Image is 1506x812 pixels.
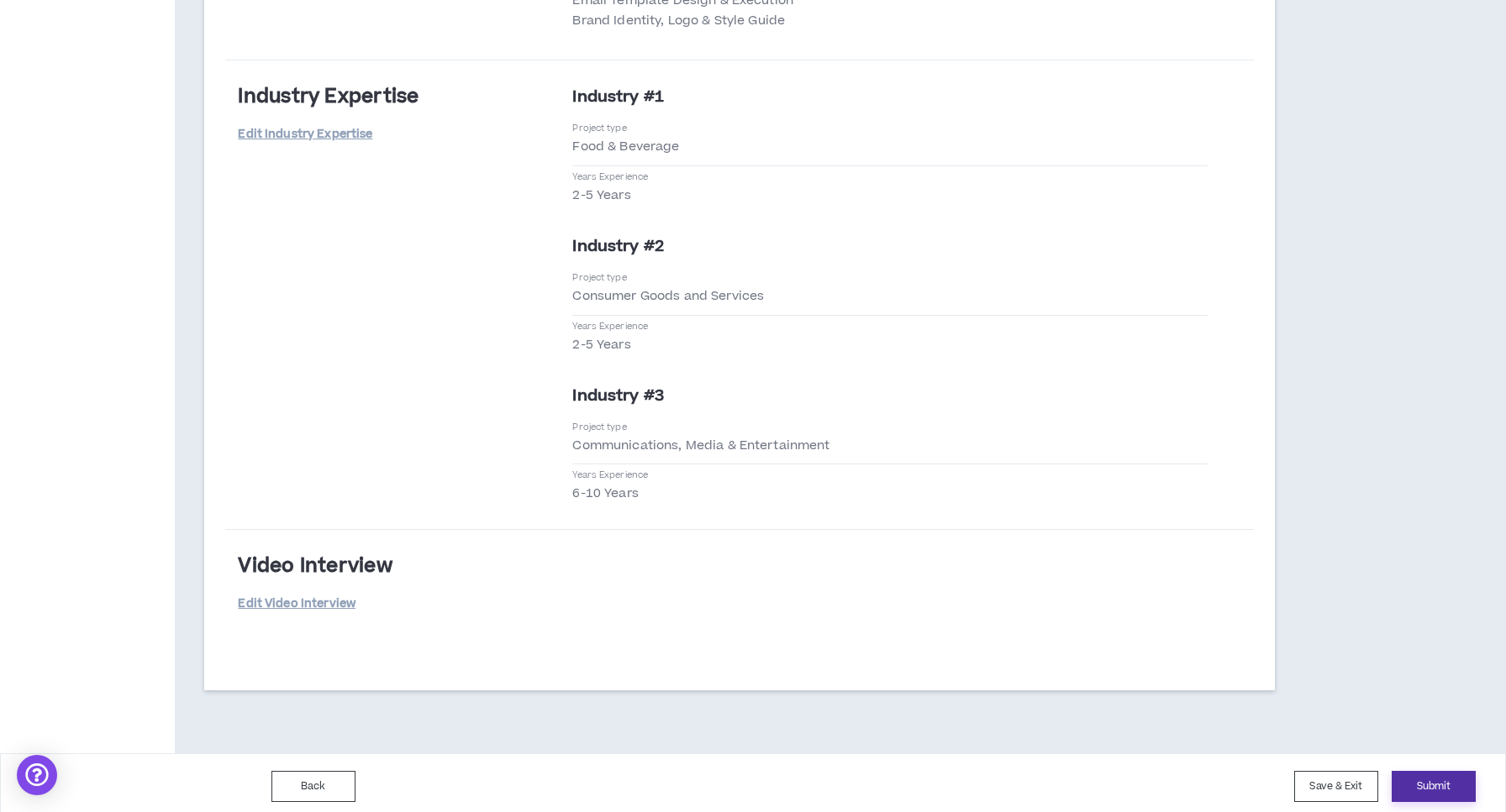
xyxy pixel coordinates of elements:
div: Open Intercom Messenger [17,755,57,795]
p: Years Experience [572,320,648,333]
p: 2-5 Years [572,186,630,206]
button: Save & Exit [1294,771,1378,802]
button: Submit [1392,771,1476,802]
p: Project type [572,421,626,433]
span: Brand Identity, Logo & Style Guide [572,11,1208,31]
p: 2-5 Years [572,335,630,355]
p: Project type [572,271,626,284]
p: Years Experience [572,170,648,183]
a: Edit Industry Expertise [238,120,372,149]
a: Edit Video Interview [238,589,355,619]
p: Food & Beverage [572,137,679,157]
p: Industry #2 [572,235,1208,259]
p: Project type [572,122,626,134]
button: Back [271,771,355,802]
p: Consumer Goods and Services [572,286,764,306]
p: Industry #3 [572,385,1208,408]
p: Years Experience [572,469,648,481]
p: Industry #1 [572,86,1208,109]
p: Communications, Media & Entertainment [572,436,829,456]
h3: Industry Expertise [238,86,419,109]
p: 6-10 Years [572,484,638,504]
h3: Video Interview [238,555,392,579]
